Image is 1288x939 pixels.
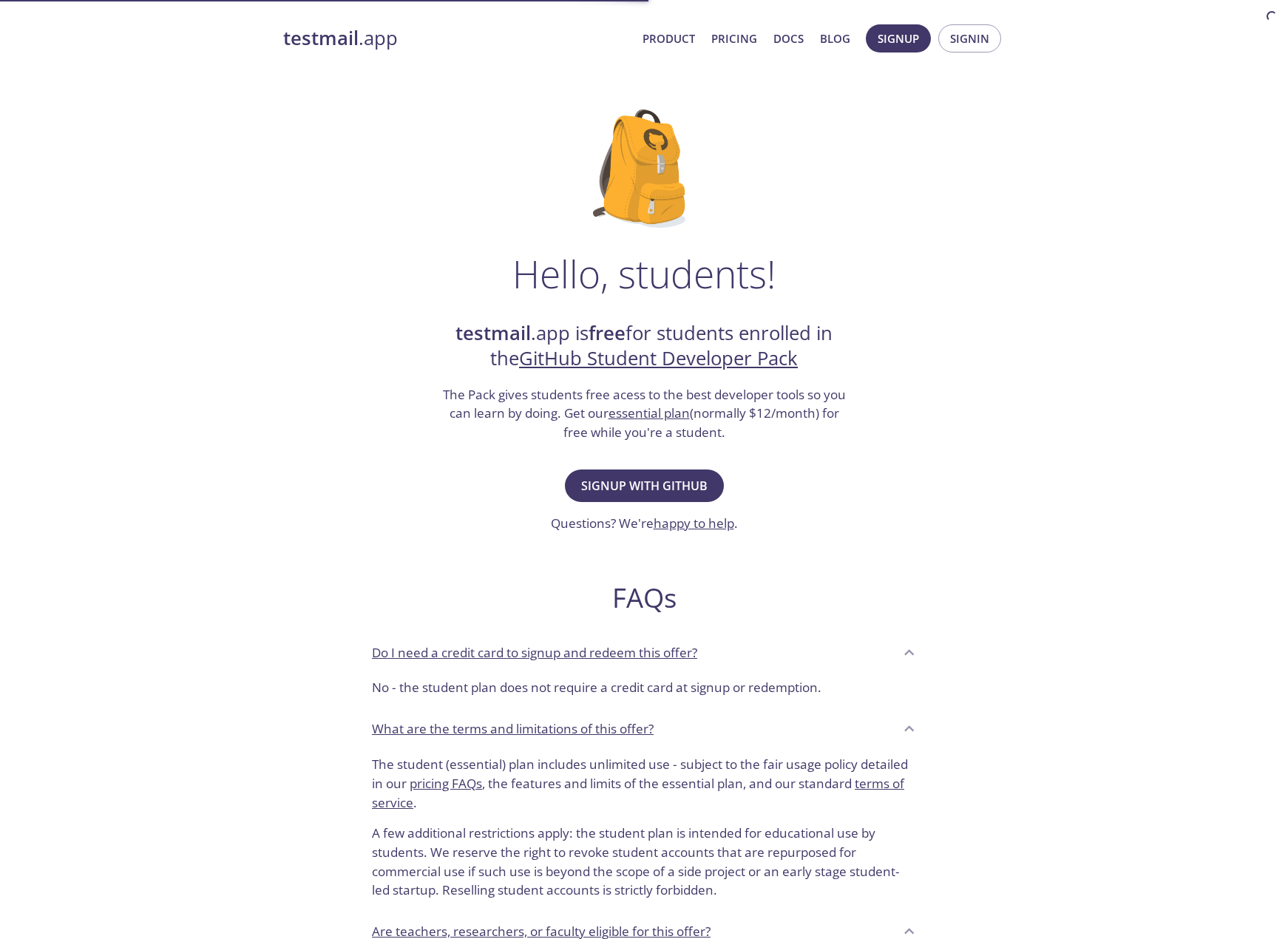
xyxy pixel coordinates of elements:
strong: free [589,320,626,346]
p: A few additional restrictions apply: the student plan is intended for educational use by students... [372,812,916,900]
a: Pricing [711,29,757,48]
strong: testmail [455,320,531,346]
h3: Questions? We're . [551,514,738,533]
h1: Hello, students! [512,251,776,296]
h2: .app is for students enrolled in the [441,321,847,372]
p: What are the terms and limitations of this offer? [372,719,654,739]
span: Signup [878,29,919,48]
div: Do I need a credit card to signup and redeem this offer? [360,632,928,672]
h3: The Pack gives students free acess to the best developer tools so you can learn by doing. Get our... [441,385,847,442]
a: happy to help [654,515,734,532]
p: Do I need a credit card to signup and redeem this offer? [372,643,697,662]
a: testmail.app [283,26,631,51]
span: Signup with GitHub [581,475,708,496]
a: essential plan [609,404,690,421]
p: The student (essential) plan includes unlimited use - subject to the fair usage policy detailed i... [372,755,916,812]
a: Blog [820,29,850,48]
a: Docs [773,29,804,48]
div: What are the terms and limitations of this offer? [360,709,928,749]
strong: testmail [283,25,359,51]
button: Signin [938,24,1001,52]
h2: FAQs [360,581,928,614]
a: Product [643,29,695,48]
a: GitHub Student Developer Pack [519,345,798,371]
p: No - the student plan does not require a credit card at signup or redemption. [372,678,916,697]
button: Signup [866,24,931,52]
div: Do I need a credit card to signup and redeem this offer? [360,672,928,709]
div: What are the terms and limitations of this offer? [360,749,928,912]
span: Signin [950,29,989,48]
img: github-student-backpack.png [593,109,696,228]
a: terms of service [372,775,904,811]
button: Signup with GitHub [565,469,724,502]
a: pricing FAQs [410,775,482,792]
